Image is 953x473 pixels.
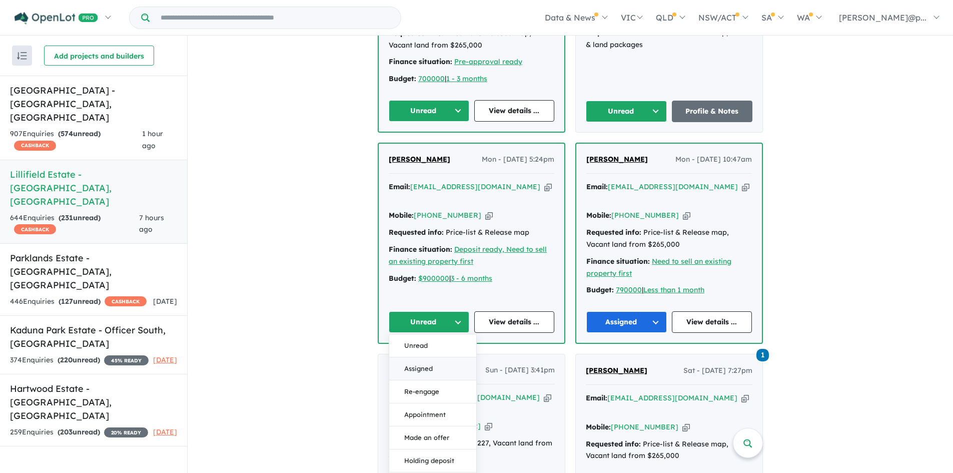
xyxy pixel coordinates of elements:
span: Mon - [DATE] 10:47am [675,154,752,166]
h5: Lillifield Estate - [GEOGRAPHIC_DATA] , [GEOGRAPHIC_DATA] [10,168,177,208]
span: Sun - [DATE] 3:41pm [485,364,555,376]
button: Assigned [586,311,667,333]
strong: Finance situation: [586,257,650,266]
h5: [GEOGRAPHIC_DATA] - [GEOGRAPHIC_DATA] , [GEOGRAPHIC_DATA] [10,84,177,124]
a: [EMAIL_ADDRESS][DOMAIN_NAME] [607,393,737,402]
button: Copy [485,421,492,431]
a: Profile & Notes [672,101,753,122]
div: Price-list & Release map [389,227,554,239]
span: 20 % READY [104,427,148,437]
h5: Parklands Estate - [GEOGRAPHIC_DATA] , [GEOGRAPHIC_DATA] [10,251,177,292]
div: Price-list & Release map, Vacant land from $265,000 [389,28,554,52]
strong: Requested info: [586,28,641,37]
h5: Kaduna Park Estate - Officer South , [GEOGRAPHIC_DATA] [10,323,177,350]
button: Copy [682,422,690,432]
strong: Finance situation: [389,245,452,254]
strong: Email: [586,393,607,402]
a: [PHONE_NUMBER] [611,211,679,220]
a: [PERSON_NAME] [389,154,450,166]
a: View details ... [672,311,752,333]
button: Unread [586,101,667,122]
strong: Mobile: [389,211,414,220]
span: 1 hour ago [142,129,163,150]
button: Unread [389,311,469,333]
span: CASHBACK [14,224,56,234]
strong: ( unread) [58,355,100,364]
a: [EMAIL_ADDRESS][DOMAIN_NAME] [410,182,540,191]
strong: Requested info: [389,29,444,38]
a: Need to sell an existing property first [586,257,731,278]
strong: Email: [388,393,410,402]
img: Openlot PRO Logo White [15,12,98,25]
a: [EMAIL_ADDRESS][DOMAIN_NAME] [608,182,738,191]
span: [PERSON_NAME]@p... [839,13,926,23]
button: Re-engage [389,380,476,403]
a: 1 - 3 months [446,74,487,83]
div: 644 Enquir ies [10,212,139,236]
button: Copy [485,210,493,221]
strong: Mobile: [586,422,611,431]
a: Pre-approval ready [454,57,522,66]
span: [PERSON_NAME] [388,365,450,374]
span: 45 % READY [104,355,149,365]
span: Sat - [DATE] 7:27pm [683,365,752,377]
div: Price-list & Release map, Vacant land from $265,000 [586,227,752,251]
a: [PHONE_NUMBER] [611,422,678,431]
img: sort.svg [17,52,27,60]
strong: Finance situation: [389,57,452,66]
strong: Requested info: [389,228,444,237]
h5: Hartwood Estate - [GEOGRAPHIC_DATA] , [GEOGRAPHIC_DATA] [10,382,177,422]
strong: ( unread) [58,129,101,138]
div: | [586,284,752,296]
a: [PERSON_NAME] [586,365,647,377]
span: [PERSON_NAME] [586,366,647,375]
button: Copy [544,392,551,403]
strong: Mobile: [388,421,413,430]
a: 3 - 6 months [451,274,492,283]
div: | [389,73,554,85]
button: Appointment [389,403,476,426]
button: Unread [389,100,469,122]
strong: Budget: [389,274,416,283]
a: $900000 [418,274,449,283]
div: 259 Enquir ies [10,426,148,438]
span: 220 [60,355,73,364]
span: 1 [756,349,769,361]
span: [DATE] [153,297,177,306]
button: Copy [544,182,552,192]
a: [PHONE_NUMBER] [414,211,481,220]
a: [PERSON_NAME] [388,364,450,376]
strong: Budget: [389,74,416,83]
a: 790000 [616,285,642,294]
button: Add projects and builders [44,46,154,66]
a: Less than 1 month [643,285,704,294]
span: 7 hours ago [139,213,164,234]
div: 446 Enquir ies [10,296,147,308]
button: Copy [741,393,749,403]
span: [DATE] [153,355,177,364]
button: Holding deposit [389,449,476,472]
a: 1 [756,348,769,361]
strong: Requested info: [586,439,641,448]
button: Made an offer [389,426,476,449]
span: 231 [61,213,73,222]
a: View details ... [474,311,555,333]
strong: Requested info: [586,228,641,237]
input: Try estate name, suburb, builder or developer [152,7,399,29]
strong: Email: [389,182,410,191]
strong: ( unread) [59,213,101,222]
strong: ( unread) [58,427,100,436]
strong: Email: [586,182,608,191]
a: Deposit ready, Need to sell an existing property first [389,245,547,266]
strong: Budget: [586,285,614,294]
div: 907 Enquir ies [10,128,142,152]
a: 700000 [418,74,445,83]
span: 574 [61,129,73,138]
